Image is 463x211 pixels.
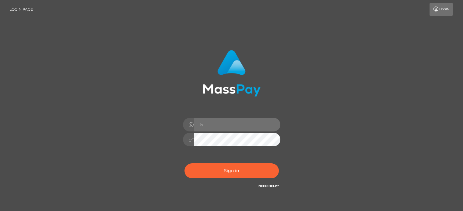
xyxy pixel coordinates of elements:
a: Login [430,3,453,16]
a: Need Help? [258,184,279,188]
img: MassPay Login [203,50,261,97]
button: Sign in [184,163,279,178]
input: Username... [194,118,280,131]
a: Login Page [9,3,33,16]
